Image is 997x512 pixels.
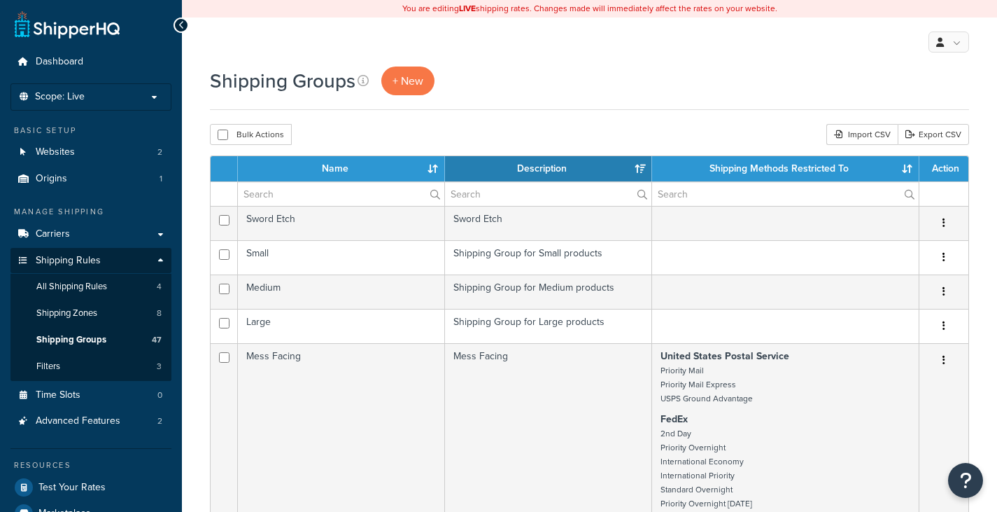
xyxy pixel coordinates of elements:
[10,274,171,300] a: All Shipping Rules 4
[10,475,171,500] a: Test Your Rates
[238,156,445,181] th: Name: activate to sort column ascending
[36,281,107,293] span: All Shipping Rules
[160,173,162,185] span: 1
[36,361,60,373] span: Filters
[10,327,171,353] li: Shipping Groups
[10,408,171,434] li: Advanced Features
[660,364,753,405] small: Priority Mail Priority Mail Express USPS Ground Advantage
[10,248,171,381] li: Shipping Rules
[660,427,752,510] small: 2nd Day Priority Overnight International Economy International Priority Standard Overnight Priori...
[238,182,444,206] input: Search
[10,166,171,192] li: Origins
[381,67,434,95] a: + New
[10,354,171,380] li: Filters
[157,146,162,158] span: 2
[36,56,83,68] span: Dashboard
[10,327,171,353] a: Shipping Groups 47
[36,228,70,240] span: Carriers
[238,206,445,240] td: Sword Etch
[36,173,67,185] span: Origins
[445,240,652,275] td: Shipping Group for Small products
[459,2,476,15] b: LIVE
[10,382,171,408] a: Time Slots 0
[10,139,171,165] a: Websites 2
[445,182,651,206] input: Search
[35,91,85,103] span: Scope: Live
[157,389,162,401] span: 0
[919,156,968,181] th: Action
[10,49,171,75] a: Dashboard
[10,206,171,218] div: Manage Shipping
[36,389,80,401] span: Time Slots
[210,124,292,145] button: Bulk Actions
[157,307,162,319] span: 8
[445,309,652,343] td: Shipping Group for Large products
[445,156,652,181] th: Description: activate to sort column ascending
[10,408,171,434] a: Advanced Features 2
[238,240,445,275] td: Small
[445,206,652,240] td: Sword Etch
[10,300,171,326] a: Shipping Zones 8
[157,415,162,427] span: 2
[652,156,919,181] th: Shipping Methods Restricted To: activate to sort column ascending
[10,354,171,380] a: Filters 3
[10,274,171,300] li: All Shipping Rules
[15,11,120,39] a: ShipperHQ Home
[10,125,171,137] div: Basic Setup
[826,124,898,145] div: Import CSV
[652,182,919,206] input: Search
[157,361,162,373] span: 3
[10,300,171,326] li: Shipping Zones
[10,459,171,471] div: Resources
[445,275,652,309] td: Shipping Group for Medium products
[157,281,162,293] span: 4
[660,412,688,427] strong: FedEx
[898,124,969,145] a: Export CSV
[36,255,101,267] span: Shipping Rules
[36,415,120,427] span: Advanced Features
[36,334,106,346] span: Shipping Groups
[10,139,171,165] li: Websites
[238,309,445,343] td: Large
[210,67,355,95] h1: Shipping Groups
[660,349,789,364] strong: United States Postal Service
[10,248,171,274] a: Shipping Rules
[10,382,171,408] li: Time Slots
[38,482,106,494] span: Test Your Rates
[36,307,97,319] span: Shipping Zones
[10,166,171,192] a: Origins 1
[152,334,162,346] span: 47
[238,275,445,309] td: Medium
[393,73,423,89] span: + New
[10,221,171,247] a: Carriers
[36,146,75,158] span: Websites
[948,463,983,498] button: Open Resource Center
